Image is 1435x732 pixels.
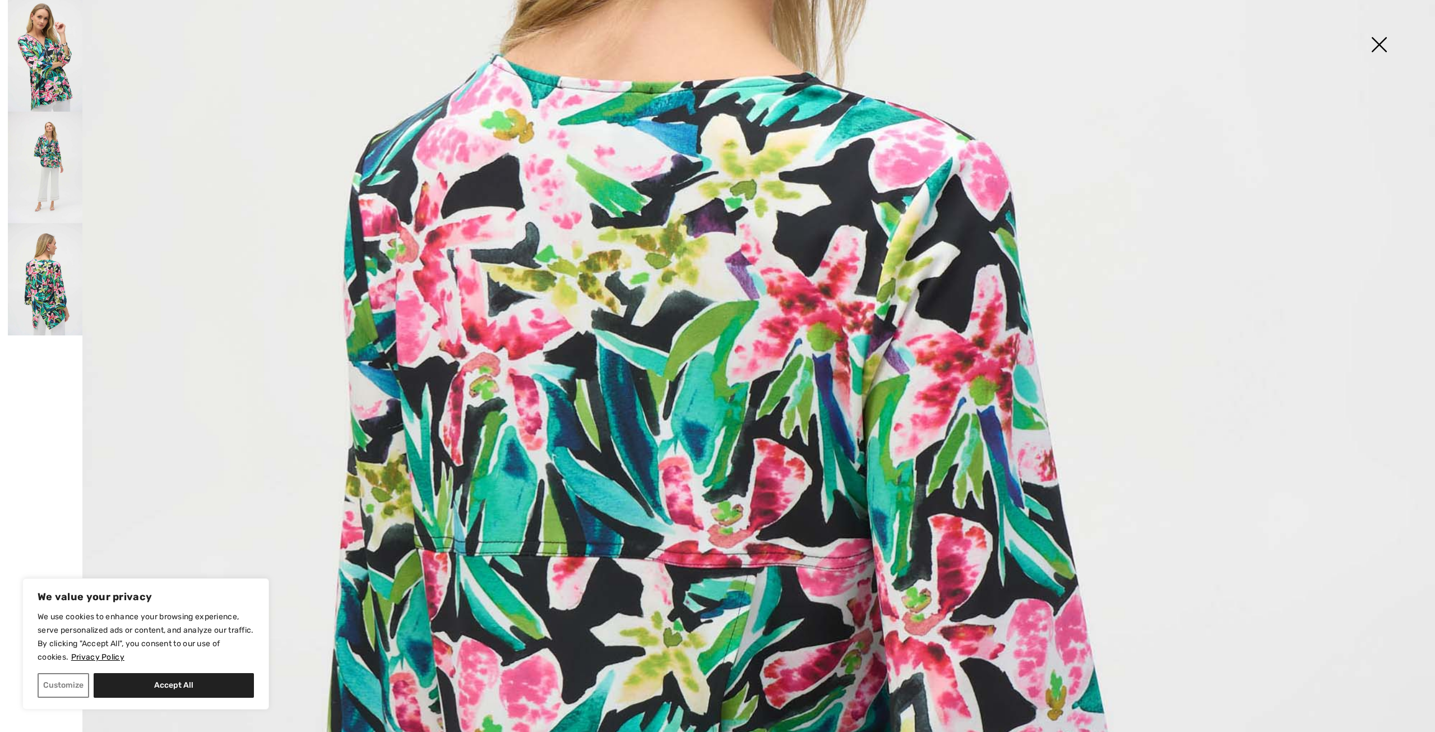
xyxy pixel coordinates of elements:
button: Customize [38,673,89,698]
a: Privacy Policy [71,652,125,662]
img: X [1351,17,1407,75]
p: We value your privacy [38,590,254,604]
span: Chat [25,8,48,18]
button: Accept All [94,673,254,698]
img: Floral V-Neck Casual Top Style 252157. 3 [8,223,82,335]
img: Floral V-Neck Casual Top Style 252157. 2 [8,112,82,223]
div: We value your privacy [22,578,269,710]
p: We use cookies to enhance your browsing experience, serve personalized ads or content, and analyz... [38,610,254,664]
